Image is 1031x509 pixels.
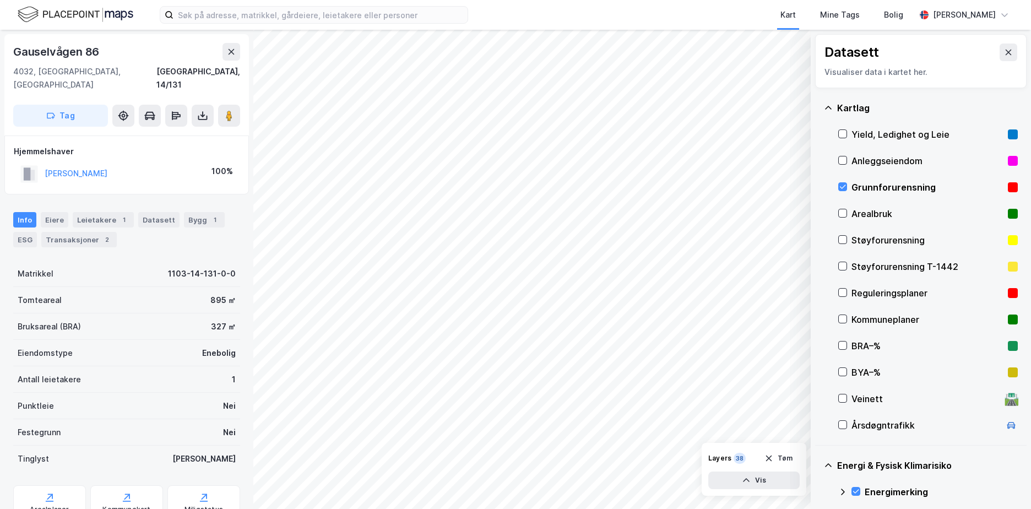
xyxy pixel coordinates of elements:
[101,234,112,245] div: 2
[851,286,1003,300] div: Reguleringsplaner
[13,65,156,91] div: 4032, [GEOGRAPHIC_DATA], [GEOGRAPHIC_DATA]
[851,339,1003,353] div: BRA–%
[865,485,1018,499] div: Energimerking
[757,450,800,467] button: Tøm
[202,346,236,360] div: Enebolig
[824,66,1017,79] div: Visualiser data i kartet her.
[211,320,236,333] div: 327 ㎡
[232,373,236,386] div: 1
[13,43,101,61] div: Gauselvågen 86
[851,154,1003,167] div: Anleggseiendom
[837,101,1018,115] div: Kartlag
[13,105,108,127] button: Tag
[223,399,236,413] div: Nei
[851,207,1003,220] div: Arealbruk
[172,452,236,465] div: [PERSON_NAME]
[851,392,1000,405] div: Veinett
[780,8,796,21] div: Kart
[211,165,233,178] div: 100%
[851,313,1003,326] div: Kommuneplaner
[13,212,36,228] div: Info
[708,454,731,463] div: Layers
[173,7,468,23] input: Søk på adresse, matrikkel, gårdeiere, leietakere eller personer
[18,294,62,307] div: Tomteareal
[851,366,1003,379] div: BYA–%
[184,212,225,228] div: Bygg
[210,294,236,307] div: 895 ㎡
[41,212,68,228] div: Eiere
[138,212,180,228] div: Datasett
[14,145,240,158] div: Hjemmelshaver
[18,399,54,413] div: Punktleie
[118,214,129,225] div: 1
[708,472,800,489] button: Vis
[884,8,903,21] div: Bolig
[851,260,1003,273] div: Støyforurensning T-1442
[73,212,134,228] div: Leietakere
[18,426,61,439] div: Festegrunn
[851,181,1003,194] div: Grunnforurensning
[168,267,236,280] div: 1103-14-131-0-0
[18,346,73,360] div: Eiendomstype
[223,426,236,439] div: Nei
[1004,392,1019,406] div: 🛣️
[18,452,49,465] div: Tinglyst
[18,320,81,333] div: Bruksareal (BRA)
[837,459,1018,472] div: Energi & Fysisk Klimarisiko
[13,232,37,247] div: ESG
[851,419,1000,432] div: Årsdøgntrafikk
[976,456,1031,509] iframe: Chat Widget
[18,373,81,386] div: Antall leietakere
[734,453,746,464] div: 38
[209,214,220,225] div: 1
[820,8,860,21] div: Mine Tags
[824,44,879,61] div: Datasett
[18,267,53,280] div: Matrikkel
[41,232,117,247] div: Transaksjoner
[156,65,240,91] div: [GEOGRAPHIC_DATA], 14/131
[851,128,1003,141] div: Yield, Ledighet og Leie
[18,5,133,24] img: logo.f888ab2527a4732fd821a326f86c7f29.svg
[933,8,996,21] div: [PERSON_NAME]
[851,234,1003,247] div: Støyforurensning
